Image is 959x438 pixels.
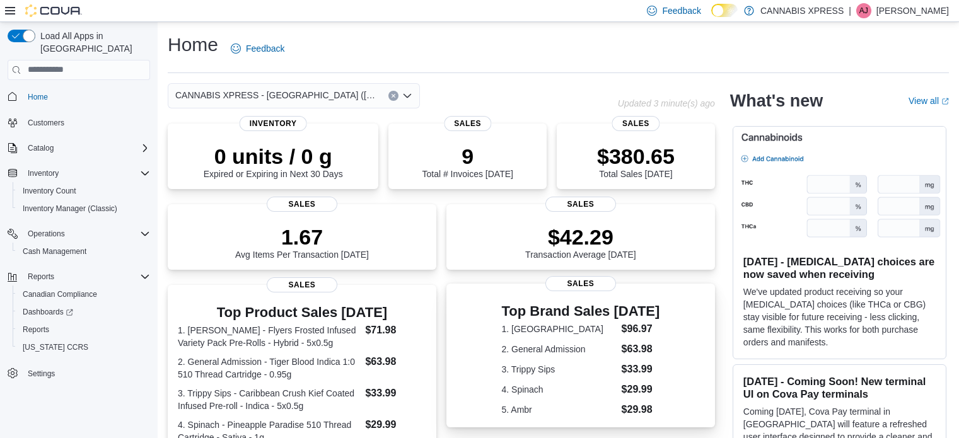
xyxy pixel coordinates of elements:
[18,183,150,199] span: Inventory Count
[35,30,150,55] span: Load All Apps in [GEOGRAPHIC_DATA]
[18,201,122,216] a: Inventory Manager (Classic)
[422,144,513,169] p: 9
[168,32,218,57] h1: Home
[235,224,369,260] div: Avg Items Per Transaction [DATE]
[13,321,155,338] button: Reports
[178,355,360,381] dt: 2. General Admission - Tiger Blood Indica 1:0 510 Thread Cartridge - 0.95g
[859,3,868,18] span: AJ
[597,144,675,169] p: $380.65
[267,197,337,212] span: Sales
[730,91,823,111] h2: What's new
[18,287,150,302] span: Canadian Compliance
[23,226,150,241] span: Operations
[13,182,155,200] button: Inventory Count
[13,200,155,217] button: Inventory Manager (Classic)
[23,366,60,381] a: Settings
[365,354,426,369] dd: $63.98
[18,201,150,216] span: Inventory Manager (Classic)
[18,287,102,302] a: Canadian Compliance
[18,340,150,355] span: Washington CCRS
[502,403,617,416] dt: 5. Ambr
[23,246,86,256] span: Cash Management
[525,224,636,250] p: $42.29
[18,322,150,337] span: Reports
[3,225,155,243] button: Operations
[743,255,936,280] h3: [DATE] - [MEDICAL_DATA] choices are now saved when receiving
[18,183,81,199] a: Inventory Count
[365,386,426,401] dd: $33.99
[711,4,738,17] input: Dark Mode
[23,186,76,196] span: Inventory Count
[545,197,616,212] span: Sales
[23,365,150,381] span: Settings
[240,116,307,131] span: Inventory
[28,229,65,239] span: Operations
[941,98,949,105] svg: External link
[743,375,936,400] h3: [DATE] - Coming Soon! New terminal UI on Cova Pay terminals
[622,382,660,397] dd: $29.99
[28,92,48,102] span: Home
[365,417,426,432] dd: $29.99
[23,269,150,284] span: Reports
[23,166,64,181] button: Inventory
[612,116,660,131] span: Sales
[18,322,54,337] a: Reports
[545,276,616,291] span: Sales
[502,304,660,319] h3: Top Brand Sales [DATE]
[402,91,412,101] button: Open list of options
[3,139,155,157] button: Catalog
[13,243,155,260] button: Cash Management
[178,305,426,320] h3: Top Product Sales [DATE]
[23,269,59,284] button: Reports
[23,141,59,156] button: Catalog
[856,3,871,18] div: Anthony John
[622,362,660,377] dd: $33.99
[23,115,150,130] span: Customers
[618,98,715,108] p: Updated 3 minute(s) ago
[18,340,93,355] a: [US_STATE] CCRS
[502,363,617,376] dt: 3. Trippy Sips
[28,272,54,282] span: Reports
[23,166,150,181] span: Inventory
[622,402,660,417] dd: $29.98
[178,387,360,412] dt: 3. Trippy Sips - Caribbean Crush Kief Coated Infused Pre-roll - Indica - 5x0.5g
[597,144,675,179] div: Total Sales [DATE]
[909,96,949,106] a: View allExternal link
[204,144,343,169] p: 0 units / 0 g
[3,364,155,382] button: Settings
[3,88,155,106] button: Home
[3,113,155,132] button: Customers
[422,144,513,179] div: Total # Invoices [DATE]
[23,141,150,156] span: Catalog
[175,88,376,103] span: CANNABIS XPRESS - [GEOGRAPHIC_DATA] ([GEOGRAPHIC_DATA])
[28,168,59,178] span: Inventory
[235,224,369,250] p: 1.67
[18,304,150,320] span: Dashboards
[8,83,150,415] nav: Complex example
[267,277,337,292] span: Sales
[622,321,660,337] dd: $96.97
[28,369,55,379] span: Settings
[711,17,712,18] span: Dark Mode
[28,118,64,128] span: Customers
[622,342,660,357] dd: $63.98
[23,115,69,130] a: Customers
[743,285,936,349] p: We've updated product receiving so your [MEDICAL_DATA] choices (like THCa or CBG) stay visible fo...
[178,324,360,349] dt: 1. [PERSON_NAME] - Flyers Frosted Infused Variety Pack Pre-Rolls - Hybrid - 5x0.5g
[23,325,49,335] span: Reports
[23,307,73,317] span: Dashboards
[246,42,284,55] span: Feedback
[388,91,398,101] button: Clear input
[3,268,155,285] button: Reports
[444,116,491,131] span: Sales
[204,144,343,179] div: Expired or Expiring in Next 30 Days
[502,343,617,355] dt: 2. General Admission
[849,3,851,18] p: |
[23,89,150,105] span: Home
[23,204,117,214] span: Inventory Manager (Classic)
[25,4,82,17] img: Cova
[13,303,155,321] a: Dashboards
[23,289,97,299] span: Canadian Compliance
[3,164,155,182] button: Inventory
[23,342,88,352] span: [US_STATE] CCRS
